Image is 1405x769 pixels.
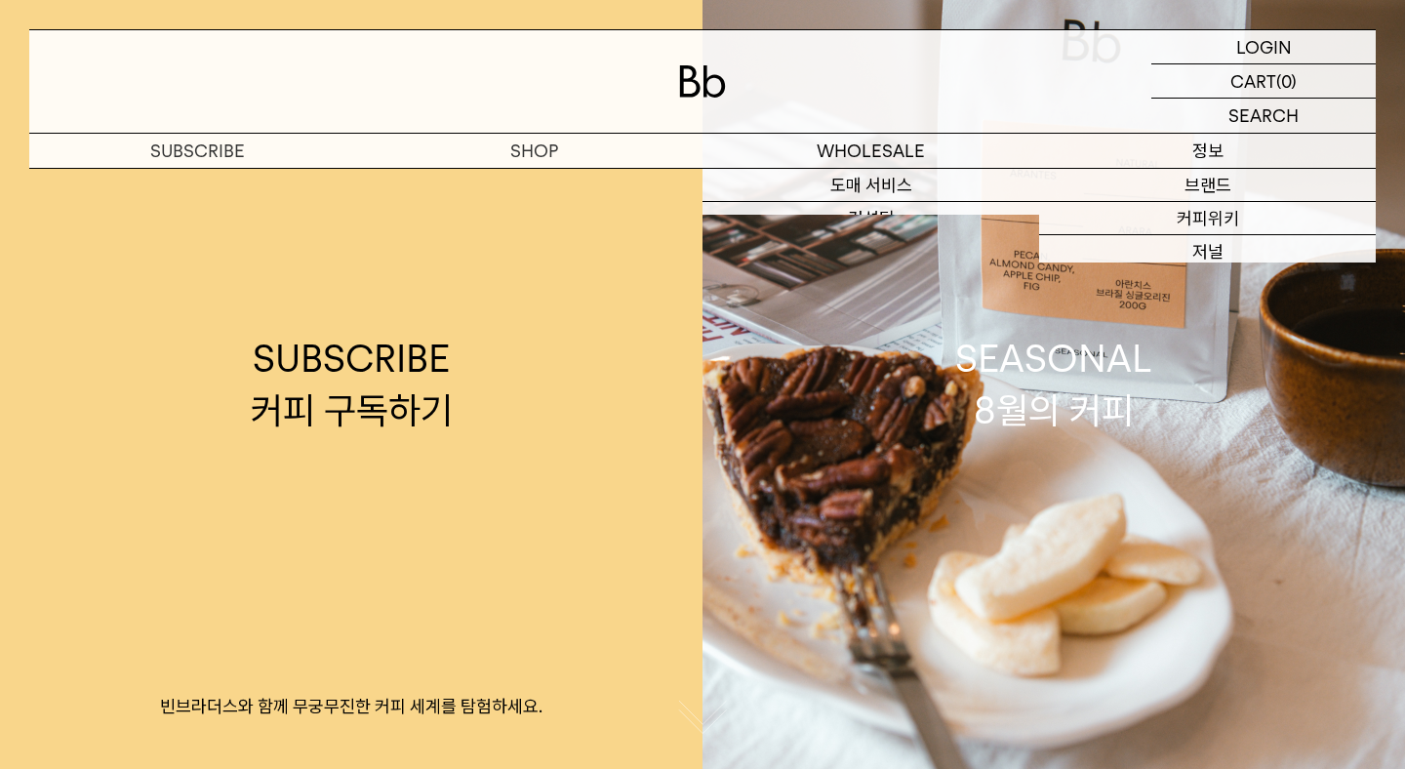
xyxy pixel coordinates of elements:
a: 브랜드 [1039,169,1376,202]
div: SEASONAL 8월의 커피 [955,333,1152,436]
p: SEARCH [1228,99,1299,133]
p: WHOLESALE [702,134,1039,168]
a: LOGIN [1151,30,1376,64]
a: SUBSCRIBE [29,134,366,168]
a: 저널 [1039,235,1376,268]
p: LOGIN [1236,30,1292,63]
a: 컨설팅 [702,202,1039,235]
img: 로고 [679,65,726,98]
div: SUBSCRIBE 커피 구독하기 [251,333,453,436]
a: 커피위키 [1039,202,1376,235]
p: CART [1230,64,1276,98]
a: 도매 서비스 [702,169,1039,202]
a: SHOP [366,134,702,168]
p: (0) [1276,64,1297,98]
a: CART (0) [1151,64,1376,99]
p: 정보 [1039,134,1376,168]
